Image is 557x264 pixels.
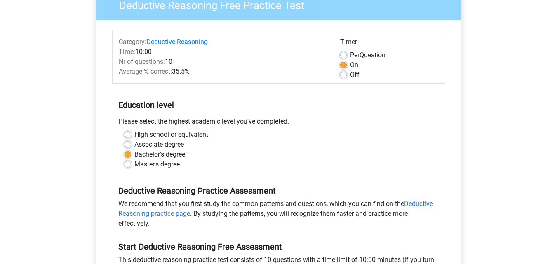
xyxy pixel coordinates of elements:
h5: Deductive Reasoning Practice Assessment [118,186,439,196]
a: Deductive Reasoning [146,38,208,46]
span: Per [350,51,360,59]
div: 10:00 [113,47,334,57]
div: 10 [113,57,334,67]
label: On [350,60,358,70]
div: We recommend that you first study the common patterns and questions, which you can find on the . ... [112,199,445,232]
h5: Education level [118,97,439,113]
div: Please select the highest academic level you’ve completed. [112,117,445,130]
span: Time: [119,48,135,56]
label: Bachelor's degree [134,150,185,159]
div: 35.5% [113,67,334,77]
span: Category: [119,38,146,46]
label: Question [350,50,385,60]
h5: Start Deductive Reasoning Free Assessment [118,242,439,252]
label: Associate degree [134,140,184,150]
span: Average % correct: [119,68,172,75]
label: Master's degree [134,159,180,169]
label: Off [350,70,360,80]
span: Nr of questions: [119,58,165,65]
div: Timer [340,37,439,50]
label: High school or equivalent [134,130,208,140]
